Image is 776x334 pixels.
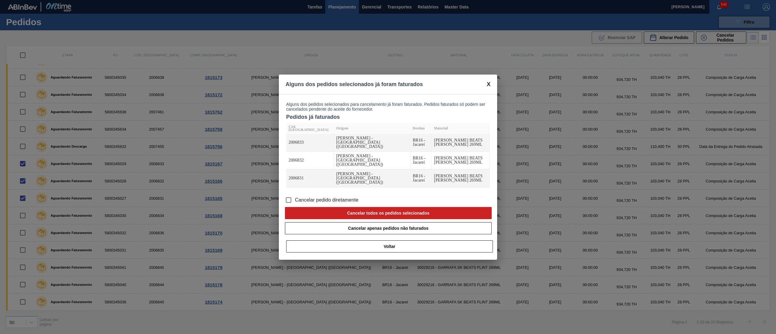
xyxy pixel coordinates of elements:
button: Cancelar todos os pedidos selecionados [285,207,492,219]
td: [PERSON_NAME] - [GEOGRAPHIC_DATA] ([GEOGRAPHIC_DATA]) [334,169,410,187]
td: [PERSON_NAME] BEATS [PERSON_NAME] 269ML [432,134,490,152]
td: [PERSON_NAME] BEATS [PERSON_NAME] 269ML [432,169,490,187]
th: Origem [334,123,410,134]
td: 2006832 [286,152,334,169]
td: [PERSON_NAME] - [GEOGRAPHIC_DATA] ([GEOGRAPHIC_DATA]) [334,152,410,169]
button: Cancelar apenas pedidos não faturados [285,222,492,234]
td: [PERSON_NAME] BEATS [PERSON_NAME] 269ML [432,152,490,169]
td: 2006831 [286,169,334,187]
td: BR16 - Jacareí [410,134,432,152]
th: Material [432,123,490,134]
th: Destino [410,123,432,134]
p: Alguns dos pedidos selecionados para cancelamento já foram faturados. Pedidos faturados só podem ... [286,102,490,112]
td: BR16 - Jacareí [410,169,432,187]
div: Pedidos já faturados [286,114,490,120]
span: Alguns dos pedidos selecionados já foram faturados [286,81,423,88]
span: Cancelar pedido diretamente [295,196,359,204]
td: BR16 - Jacareí [410,152,432,169]
td: 2006833 [286,134,334,152]
button: Voltar [286,240,493,252]
td: [PERSON_NAME] - [GEOGRAPHIC_DATA] ([GEOGRAPHIC_DATA]) [334,134,410,152]
th: Cód. [GEOGRAPHIC_DATA] [286,123,334,134]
